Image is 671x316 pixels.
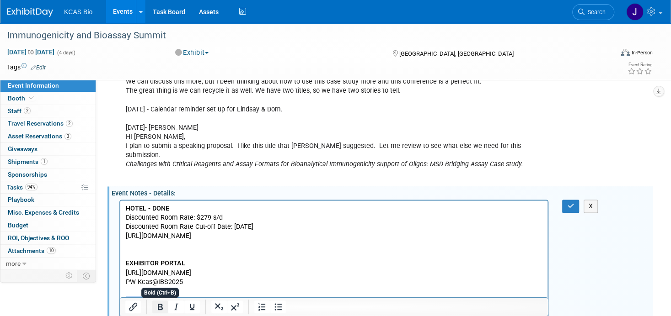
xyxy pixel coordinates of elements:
button: Bullet list [270,300,286,313]
span: Playbook [8,196,34,203]
button: Superscript [227,300,243,313]
a: Event Information [0,79,96,92]
a: Staff2 [0,105,96,117]
i: Challenges with Critical Reagents and Assay Formats for Bioanalytical Immunogenicity support of O... [126,160,523,168]
button: X [584,200,598,213]
button: Numbered list [254,300,270,313]
span: Booth [8,95,36,102]
a: Attendee List | Immunogenicity & Bioassay Summit | [DATE]-[DATE] [5,105,203,113]
a: Search [572,4,614,20]
span: 10 [47,247,56,254]
b: HOTEL - DONE [5,4,49,12]
a: more [0,258,96,270]
span: more [6,260,21,267]
img: Jocelyn King [626,3,644,21]
span: Travel Reservations [8,120,73,127]
p: ATTENDEE LIST [5,95,422,105]
a: Sponsorships [0,169,96,181]
span: Shipments [8,158,48,165]
button: Bold [152,300,168,313]
span: Sponsorships [8,171,47,178]
span: Staff [8,107,31,115]
button: Subscript [211,300,227,313]
span: Misc. Expenses & Credits [8,209,79,216]
iframe: Rich Text Area [120,200,548,314]
a: Travel Reservations2 [0,117,96,130]
div: Immunogenicity and Bioassay Summit [4,27,598,44]
span: Search [585,9,606,16]
a: ROI, Objectives & ROO [0,232,96,244]
span: Giveaways [8,145,38,153]
td: Personalize Event Tab Strip [61,270,77,282]
span: Tasks [7,184,38,191]
a: Asset Reservations3 [0,130,96,142]
div: Event Format [557,47,653,61]
a: Edit [31,64,46,71]
span: 2 [24,107,31,114]
a: Playbook [0,194,96,206]
span: [DATE] [DATE] [7,48,55,56]
span: 1 [41,158,48,165]
a: Booth [0,92,96,105]
span: Budget [8,221,28,229]
p: Discounted Room Rate: $279 s/d Discounted Room Rate Cut-off Date: [DATE] [URL][DOMAIN_NAME] [URL]... [5,4,422,86]
button: Exhibit [172,48,212,58]
span: 2 [66,120,73,127]
span: Event Information [8,82,59,89]
td: Tags [7,63,46,72]
span: 3 [64,133,71,140]
button: Insert/edit link [125,300,141,313]
i: Booth reservation complete [29,95,34,100]
img: Format-Inperson.png [621,49,630,56]
a: Shipments1 [0,156,96,168]
span: (4 days) [56,50,75,56]
button: Underline [184,300,200,313]
img: ExhibitDay [7,8,53,17]
a: Attachments10 [0,245,96,257]
span: to [27,48,35,56]
span: 94% [25,184,38,190]
body: Rich Text Area. Press ALT-0 for help. [5,4,423,114]
div: Event Notes - Details: [112,186,653,198]
div: Event Rating [628,63,652,67]
button: Italic [168,300,184,313]
span: [GEOGRAPHIC_DATA], [GEOGRAPHIC_DATA] [399,50,514,57]
td: Toggle Event Tabs [77,270,96,282]
div: In-Person [631,49,653,56]
b: EXHIBITOR PORTAL [5,59,65,67]
span: ROI, Objectives & ROO [8,234,69,242]
span: Asset Reservations [8,132,71,140]
a: Tasks94% [0,181,96,194]
a: Budget [0,219,96,232]
a: Misc. Expenses & Credits [0,206,96,219]
a: Giveaways [0,143,96,155]
span: Attachments [8,247,56,254]
span: KCAS Bio [64,8,92,16]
